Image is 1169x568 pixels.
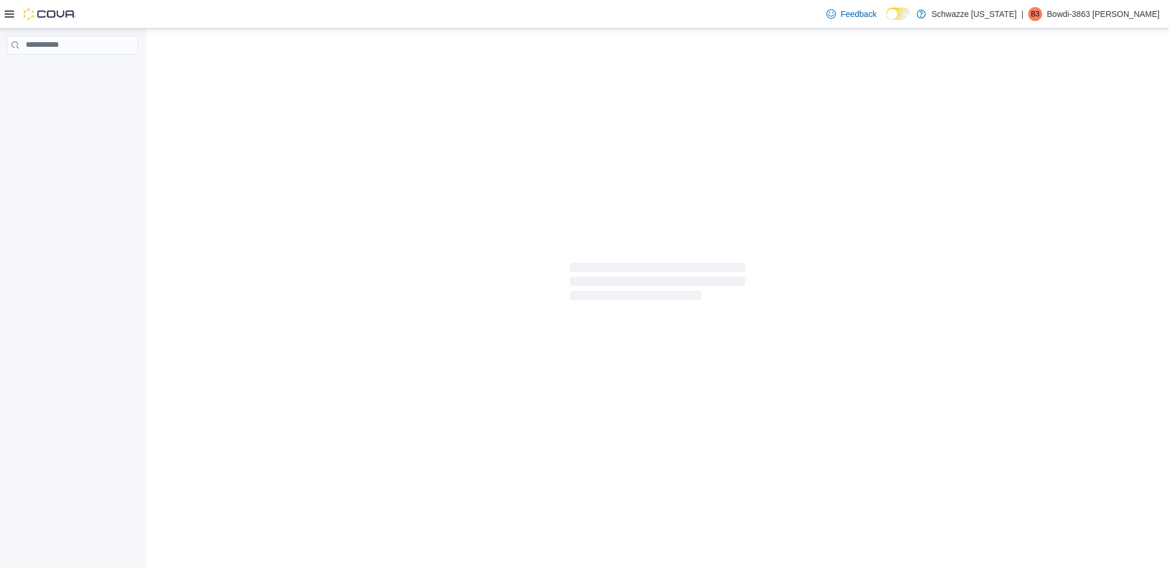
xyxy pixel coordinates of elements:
a: Feedback [822,2,881,26]
span: B3 [1031,7,1040,21]
div: Bowdi-3863 Thompson [1028,7,1042,21]
p: Bowdi-3863 [PERSON_NAME] [1047,7,1160,21]
nav: Complex example [7,57,138,85]
p: | [1021,7,1023,21]
span: Feedback [841,8,876,20]
p: Schwazze [US_STATE] [932,7,1017,21]
img: Cova [23,8,76,20]
span: Loading [570,265,745,302]
input: Dark Mode [886,8,911,20]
